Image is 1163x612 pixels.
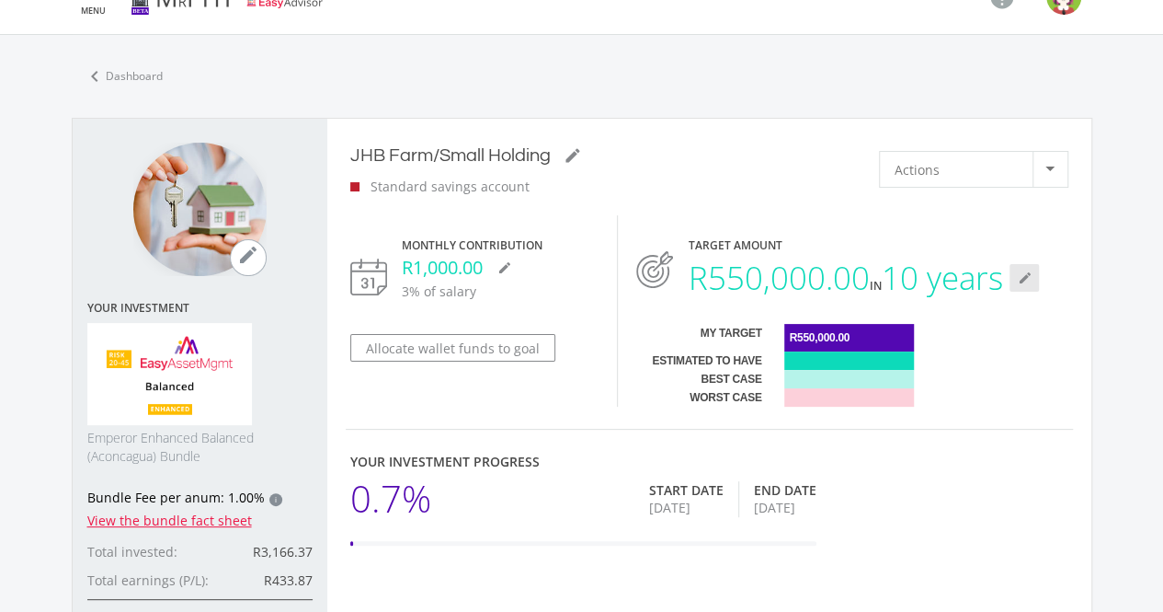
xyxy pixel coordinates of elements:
div: Best case [636,370,761,388]
a: chevron_leftDashboard [72,57,175,96]
button: Allocate wallet funds to goal [350,334,555,362]
div: Start Date [649,481,724,500]
div: 0.7% [350,471,431,526]
img: EMPBundle_EBalanced.png [87,323,253,426]
div: [DATE] [754,499,816,517]
button: mode_edit [558,142,587,169]
div: [DATE] [649,499,724,517]
span: Emperor Enhanced Balanced (Aconcagua) Bundle [87,429,313,466]
span: Actions [895,152,940,187]
div: Bundle Fee per anum: 1.00% [87,488,313,511]
span: in [869,278,881,294]
div: R1,000.00 [402,254,599,282]
img: calendar-icon.svg [350,259,387,295]
i: mode_edit [1017,271,1032,285]
div: Target Amount [688,237,1067,254]
div: Total invested: [87,542,222,561]
div: End Date [754,481,816,500]
i: mode_edit [564,146,582,165]
div: Worst case [636,388,761,407]
img: target-icon.svg [636,251,673,288]
div: R550,000.00 [784,324,914,352]
i: mode_edit [497,260,512,275]
p: 3% of salary [402,282,599,301]
h3: JHB Farm/Small Holding [350,142,587,169]
button: mode_edit [1009,264,1039,292]
a: View the bundle fact sheet [87,512,252,529]
div: R3,166.37 [222,542,313,561]
div: My Target [636,324,761,352]
div: Standard savings account [350,177,587,196]
div: Monthly Contribution [402,237,599,254]
div: Total earnings (P/L): [87,571,222,590]
button: mode_edit [490,254,519,282]
div: i [269,493,282,506]
button: mode_edit [230,239,267,276]
div: R433.87 [222,571,313,590]
div: Your Investment Progress [350,452,816,471]
i: mode_edit [237,244,259,266]
i: chevron_left [84,65,106,87]
span: MENU [77,6,110,15]
div: R550,000.00 10 years [688,254,1002,302]
span: Your Investment [87,302,313,315]
div: Estimated to have [636,352,761,370]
